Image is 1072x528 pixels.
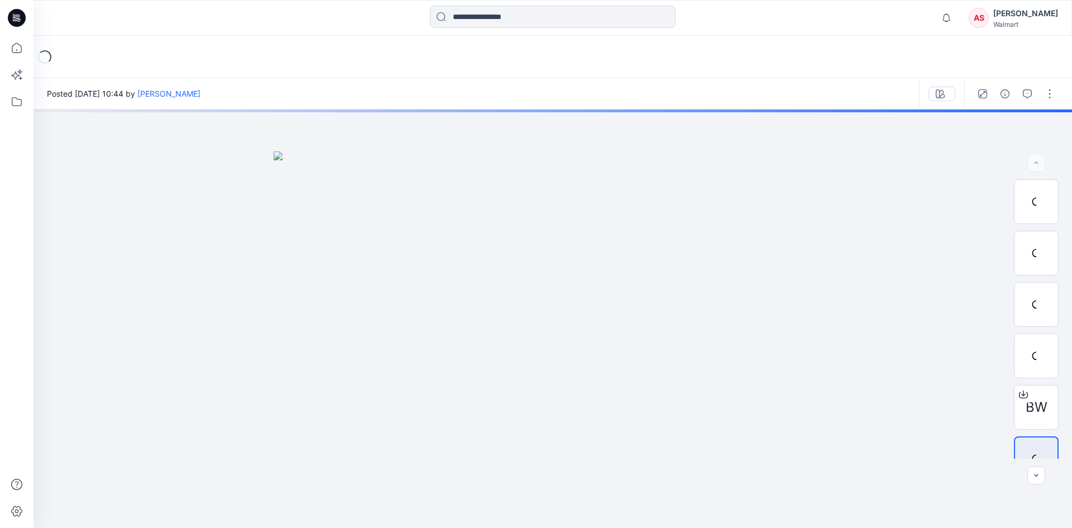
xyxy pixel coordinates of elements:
div: AS [969,8,989,28]
span: BW [1026,397,1047,417]
span: Posted [DATE] 10:44 by [47,88,200,99]
button: Details [996,85,1014,103]
div: [PERSON_NAME] [993,7,1058,20]
div: Walmart [993,20,1058,28]
a: [PERSON_NAME] [137,89,200,98]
